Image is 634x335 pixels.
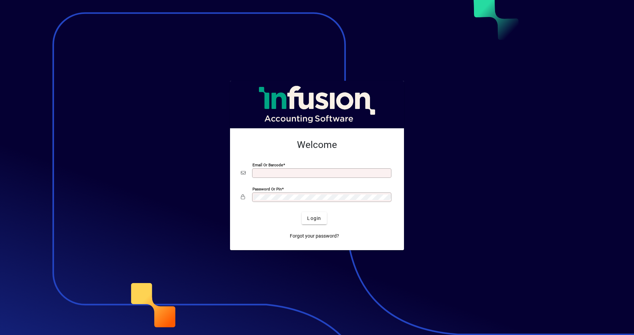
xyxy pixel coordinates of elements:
a: Forgot your password? [287,230,342,242]
button: Login [302,212,327,224]
h2: Welcome [241,139,393,151]
span: Login [307,215,321,222]
mat-label: Email or Barcode [252,163,283,167]
mat-label: Password or Pin [252,187,282,191]
span: Forgot your password? [290,232,339,240]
